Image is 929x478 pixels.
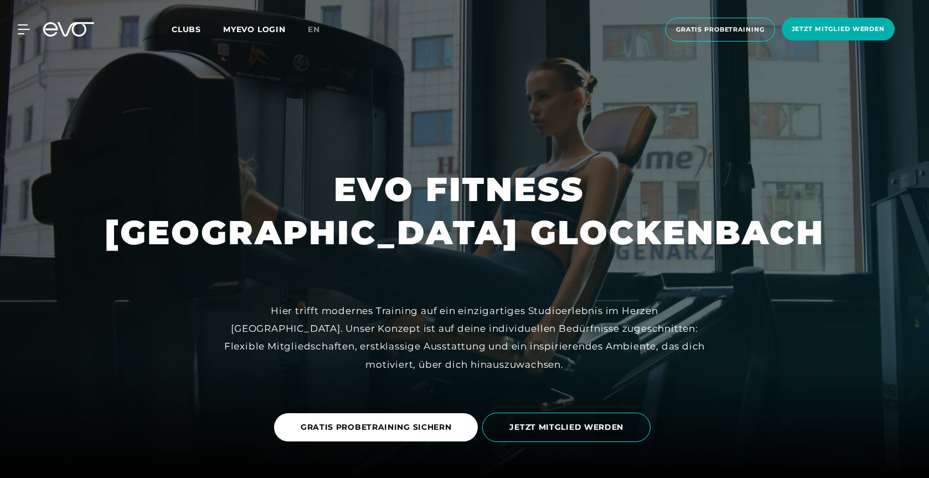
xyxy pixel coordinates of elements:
[509,422,623,433] span: JETZT MITGLIED WERDEN
[215,302,714,373] div: Hier trifft modernes Training auf ein einzigartiges Studioerlebnis im Herzen [GEOGRAPHIC_DATA]. U...
[308,24,320,34] span: en
[676,25,765,34] span: Gratis Probetraining
[308,23,333,36] a: en
[662,18,778,42] a: Gratis Probetraining
[172,24,201,34] span: Clubs
[792,24,885,34] span: Jetzt Mitglied werden
[172,24,223,34] a: Clubs
[482,404,655,450] a: JETZT MITGLIED WERDEN
[301,422,452,433] span: GRATIS PROBETRAINING SICHERN
[778,18,898,42] a: Jetzt Mitglied werden
[105,168,824,254] h1: EVO FITNESS [GEOGRAPHIC_DATA] GLOCKENBACH
[223,24,286,34] a: MYEVO LOGIN
[274,405,483,450] a: GRATIS PROBETRAINING SICHERN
